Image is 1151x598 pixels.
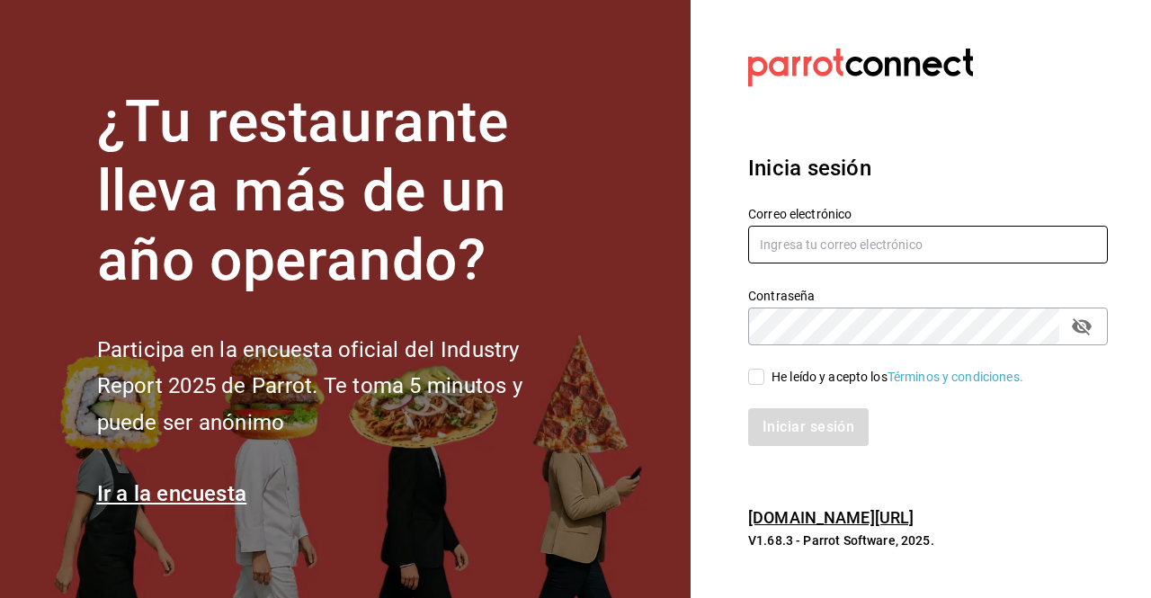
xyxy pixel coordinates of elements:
[97,88,583,295] h1: ¿Tu restaurante lleva más de un año operando?
[888,370,1023,384] a: Términos y condiciones.
[772,368,1023,387] div: He leído y acepto los
[1066,311,1097,342] button: passwordField
[748,290,1108,302] label: Contraseña
[748,152,1108,184] h3: Inicia sesión
[748,226,1108,263] input: Ingresa tu correo electrónico
[97,332,583,442] h2: Participa en la encuesta oficial del Industry Report 2025 de Parrot. Te toma 5 minutos y puede se...
[748,531,1108,549] p: V1.68.3 - Parrot Software, 2025.
[748,208,1108,220] label: Correo electrónico
[97,481,247,506] a: Ir a la encuesta
[748,508,914,527] a: [DOMAIN_NAME][URL]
